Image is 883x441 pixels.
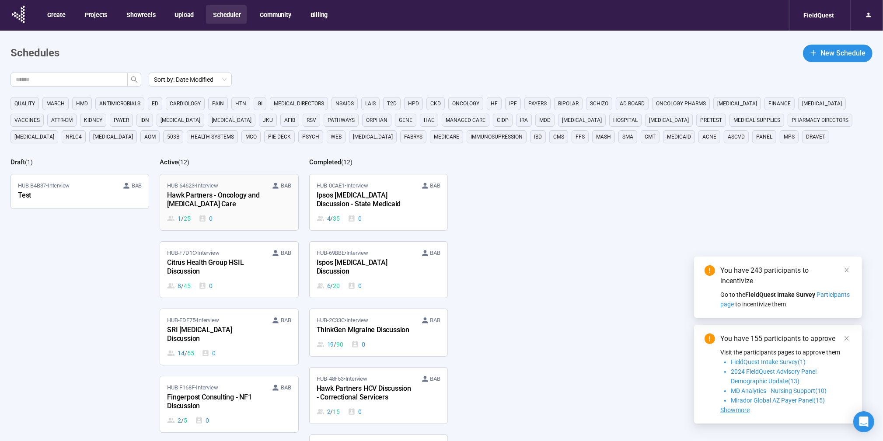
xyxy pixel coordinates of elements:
h2: Draft [10,158,25,166]
div: 14 [167,348,194,358]
strong: FieldQuest Intake Survey [745,291,815,298]
span: [MEDICAL_DATA] [562,116,602,125]
div: 0 [199,214,213,223]
div: Hawk Partners HCV Discussion - Correctional Servicers [317,383,413,403]
span: SMA [622,132,633,141]
button: Upload [168,5,200,24]
span: AOM [144,132,156,141]
span: HOSpital [613,116,638,125]
span: FieldQuest Intake Survey(1) [731,358,806,365]
span: BAB [281,316,291,325]
button: Projects [78,5,113,24]
div: Open Intercom Messenger [853,411,874,432]
div: 2 [317,407,340,417]
span: [MEDICAL_DATA] [14,132,54,141]
span: JKU [263,116,273,125]
span: NRLC4 [66,132,82,141]
span: Cardiology [170,99,201,108]
span: HUB-2C33C • Interview [317,316,368,325]
span: LAIs [365,99,376,108]
div: 0 [348,407,362,417]
span: antimicrobials [99,99,140,108]
div: Fingerpost Consulting - NF1 Discussion [167,392,263,412]
span: HUB-B4B37 • Interview [18,181,70,190]
span: 5 [184,416,187,425]
span: HUB-69BBE • Interview [317,249,368,257]
span: Oncology Pharms [656,99,706,108]
a: HUB-EDF75•Interview BABSRI [MEDICAL_DATA] Discussion14 / 650 [160,309,298,365]
span: managed care [446,116,485,125]
button: Scheduler [206,5,247,24]
a: HUB-F168F•Interview BABFingerpost Consulting - NF1 Discussion2 / 50 [160,376,298,432]
span: kidney [84,116,102,125]
span: ASCVD [728,132,745,141]
span: fabrys [404,132,422,141]
span: medical directors [274,99,324,108]
div: Test [18,190,114,201]
span: panel [756,132,772,141]
div: 0 [202,348,216,358]
span: ( 12 ) [178,159,189,166]
span: IPF [509,99,517,108]
span: MPS [784,132,795,141]
span: search [131,76,138,83]
span: QUALITY [14,99,35,108]
button: Showreels [119,5,161,24]
span: 90 [336,340,343,349]
h2: Active [160,158,178,166]
a: HUB-2C33C•Interview BABThinkGen Migraine Discussion19 / 900 [310,309,447,356]
div: 0 [348,281,362,291]
span: 65 [187,348,194,358]
a: HUB-69BBE•Interview BABIspos [MEDICAL_DATA] Discussion6 / 200 [310,242,447,298]
span: BAB [281,383,291,392]
span: / [330,214,333,223]
span: HUB-48F53 • Interview [317,375,367,383]
span: Pathways [328,116,355,125]
span: HMD [76,99,88,108]
span: [MEDICAL_DATA] [353,132,393,141]
span: FFS [576,132,585,141]
span: HPD [408,99,419,108]
div: Citrus Health Group HSIL Discussion [167,257,263,278]
span: Ad Board [620,99,645,108]
span: 25 [184,214,191,223]
span: [MEDICAL_DATA] [212,116,251,125]
a: HUB-48F53•Interview BABHawk Partners HCV Discussion - Correctional Servicers2 / 150 [310,368,447,424]
span: / [181,214,184,223]
div: SRI [MEDICAL_DATA] Discussion [167,325,263,345]
button: Create [40,5,72,24]
span: HTN [235,99,246,108]
div: Ipsos [MEDICAL_DATA] Discussion - State Medicaid [317,190,413,210]
span: / [181,281,184,291]
span: RSV [307,116,316,125]
span: / [185,348,187,358]
span: T2D [387,99,397,108]
div: 0 [195,416,209,425]
span: MD Analytics - Nursing Support(10) [731,387,827,394]
span: 2024 FieldQuest Advisory Panel Demographic Update(13) [731,368,817,385]
span: 35 [333,214,340,223]
span: / [330,281,333,291]
span: AFIB [284,116,295,125]
span: BAB [430,316,440,325]
span: plus [810,49,817,56]
button: search [127,73,141,87]
button: plusNew Schedule [803,45,873,62]
span: Oncology [452,99,479,108]
span: [MEDICAL_DATA] [161,116,200,125]
span: BAB [430,181,440,190]
div: 6 [317,281,340,291]
span: Payers [528,99,547,108]
div: 1 [167,214,190,223]
span: New Schedule [820,48,866,59]
div: 0 [351,340,365,349]
span: dravet [806,132,825,141]
span: orphan [366,116,387,125]
div: Go to the to incentivize them [720,290,852,309]
span: ( 12 ) [341,159,353,166]
span: CIDP [497,116,509,125]
span: ED [152,99,158,108]
span: [MEDICAL_DATA] [802,99,842,108]
span: ( 1 ) [25,159,33,166]
div: 19 [317,340,343,349]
